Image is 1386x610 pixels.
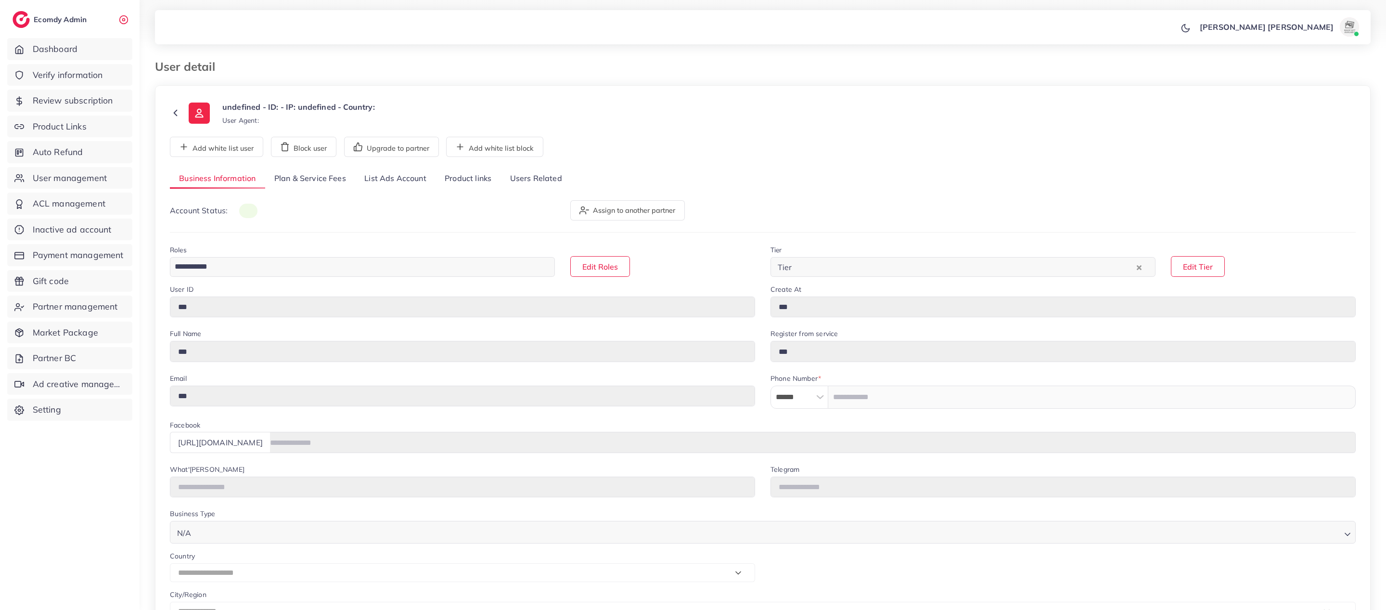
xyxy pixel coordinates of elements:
a: Partner BC [7,347,132,369]
button: Upgrade to partner [344,137,439,157]
p: [PERSON_NAME] [PERSON_NAME] [1200,21,1334,33]
span: Partner management [33,300,118,313]
a: Partner management [7,296,132,318]
input: Search for option [171,260,542,274]
button: Edit Roles [570,256,630,277]
label: City/Region [170,590,206,599]
a: logoEcomdy Admin [13,11,89,28]
img: ic-user-info.36bf1079.svg [189,103,210,124]
span: Auto Refund [33,146,83,158]
a: Verify information [7,64,132,86]
span: Payment management [33,249,124,261]
label: Phone Number [770,374,821,383]
div: Search for option [170,521,1356,544]
a: Payment management [7,244,132,266]
span: Review subscription [33,94,113,107]
span: Partner BC [33,352,77,364]
a: Product links [436,169,500,189]
a: Setting [7,399,132,421]
a: Gift code [7,270,132,292]
a: Plan & Service Fees [265,169,355,189]
span: Product Links [33,120,87,133]
input: Search for option [795,260,1134,274]
a: Market Package [7,322,132,344]
div: Search for option [770,257,1155,277]
a: Review subscription [7,90,132,112]
span: User management [33,172,107,184]
span: Gift code [33,275,69,287]
a: Business Information [170,169,265,189]
h2: Ecomdy Admin [34,15,89,24]
span: Dashboard [33,43,77,55]
img: logo [13,11,30,28]
button: Edit Tier [1171,256,1225,277]
label: Telegram [770,465,799,474]
a: Auto Refund [7,141,132,163]
small: User Agent: [222,116,259,125]
label: Tier [770,245,782,255]
label: Email [170,374,187,383]
a: [PERSON_NAME] [PERSON_NAME]avatar [1194,17,1363,37]
button: Clear Selected [1137,261,1142,273]
a: User management [7,167,132,189]
div: Search for option [170,257,555,277]
span: Setting [33,403,61,416]
label: Country [170,551,195,561]
a: ACL management [7,193,132,215]
span: ACL management [33,197,105,210]
h3: User detail [155,60,223,74]
span: Inactive ad account [33,223,112,236]
label: Create At [770,285,801,294]
a: List Ads Account [355,169,436,189]
span: N/A [175,526,193,540]
span: Ad creative management [33,378,125,390]
a: Ad creative management [7,373,132,395]
span: Market Package [33,326,98,339]
span: Verify information [33,69,103,81]
p: Account Status: [170,205,257,217]
img: avatar [1340,17,1359,37]
label: Roles [170,245,187,255]
label: Business Type [170,509,215,519]
label: Register from service [770,329,838,338]
a: Product Links [7,116,132,138]
span: Tier [776,260,794,274]
button: Block user [271,137,336,157]
a: Dashboard [7,38,132,60]
a: Users Related [500,169,571,189]
button: Add white list user [170,137,263,157]
button: Add white list block [446,137,543,157]
a: Inactive ad account [7,219,132,241]
p: undefined - ID: - IP: undefined - Country: [222,101,375,113]
label: User ID [170,285,193,294]
label: Facebook [170,420,200,430]
input: Search for option [194,524,1340,540]
label: What'[PERSON_NAME] [170,465,244,474]
button: Assign to another partner [570,200,685,221]
label: Full Name [170,329,201,338]
div: [URL][DOMAIN_NAME] [170,432,270,453]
